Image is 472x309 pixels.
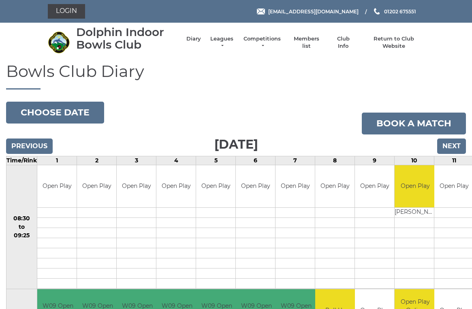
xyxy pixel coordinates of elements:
a: Email [EMAIL_ADDRESS][DOMAIN_NAME] [257,8,359,15]
button: Choose date [6,102,104,124]
img: Dolphin Indoor Bowls Club [48,31,70,53]
a: Members list [290,35,323,50]
img: Phone us [374,8,380,15]
td: Open Play [156,165,196,208]
a: Book a match [362,113,466,134]
td: 08:30 to 09:25 [6,165,37,289]
td: Open Play [395,165,436,208]
td: 3 [117,156,156,165]
span: 01202 675551 [384,8,416,14]
td: 6 [236,156,276,165]
a: Competitions [243,35,282,50]
span: [EMAIL_ADDRESS][DOMAIN_NAME] [268,8,359,14]
td: Open Play [355,165,394,208]
td: Open Play [196,165,235,208]
a: Login [48,4,85,19]
td: 4 [156,156,196,165]
h1: Bowls Club Diary [6,62,466,90]
input: Previous [6,139,53,154]
td: Open Play [117,165,156,208]
a: Club Info [331,35,355,50]
td: Open Play [77,165,116,208]
td: [PERSON_NAME] [395,208,436,218]
td: 2 [77,156,117,165]
a: Phone us 01202 675551 [373,8,416,15]
td: 8 [315,156,355,165]
td: 5 [196,156,236,165]
td: Open Play [236,165,275,208]
td: Open Play [315,165,355,208]
a: Diary [186,35,201,43]
td: Open Play [37,165,77,208]
img: Email [257,9,265,15]
td: 1 [37,156,77,165]
td: Time/Rink [6,156,37,165]
td: 7 [276,156,315,165]
td: 10 [395,156,434,165]
a: Leagues [209,35,235,50]
div: Dolphin Indoor Bowls Club [76,26,178,51]
td: 9 [355,156,395,165]
td: Open Play [276,165,315,208]
input: Next [437,139,466,154]
a: Return to Club Website [363,35,424,50]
